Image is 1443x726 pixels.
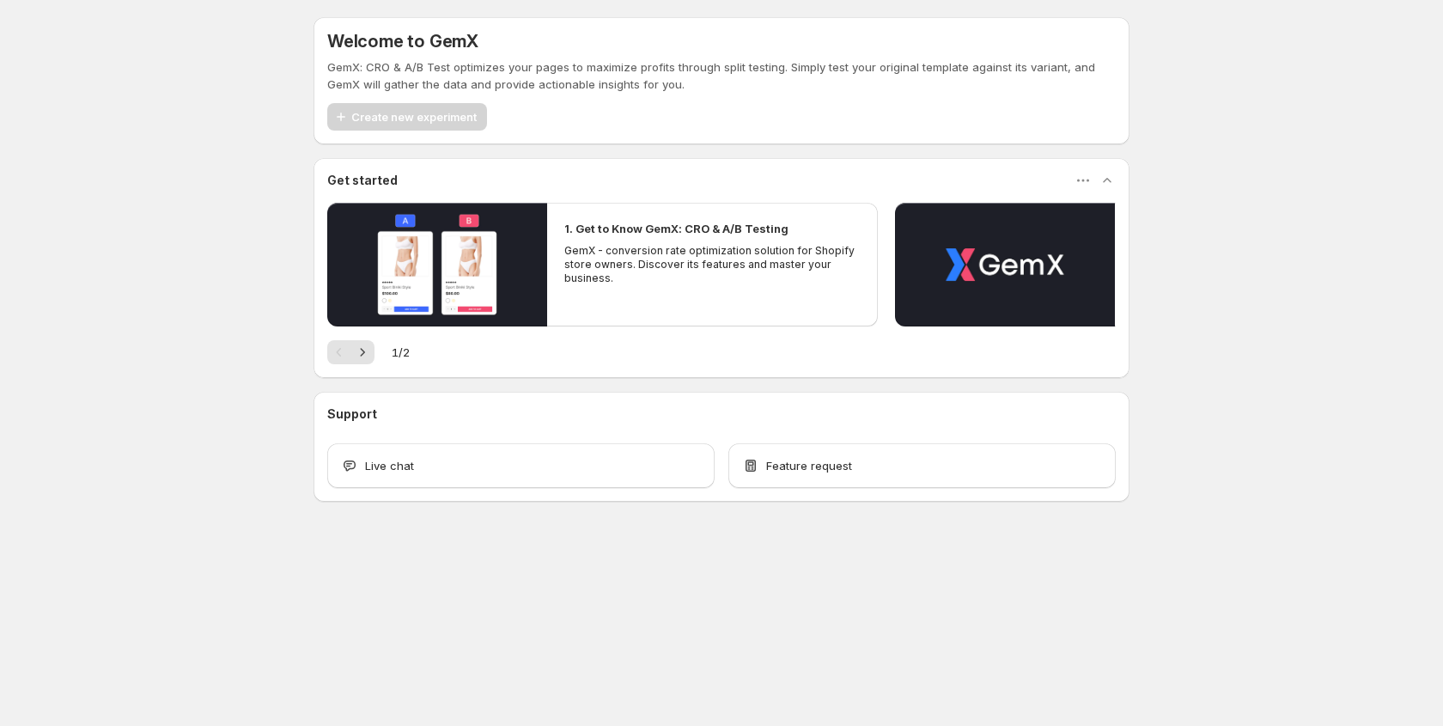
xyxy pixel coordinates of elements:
nav: Pagination [327,340,374,364]
h3: Get started [327,172,398,189]
span: Feature request [766,457,852,474]
button: Next [350,340,374,364]
span: 1 / 2 [392,344,410,361]
p: GemX - conversion rate optimization solution for Shopify store owners. Discover its features and ... [564,244,860,285]
h5: Welcome to GemX [327,31,478,52]
button: Play video [895,203,1115,326]
p: GemX: CRO & A/B Test optimizes your pages to maximize profits through split testing. Simply test ... [327,58,1116,93]
h2: 1. Get to Know GemX: CRO & A/B Testing [564,220,788,237]
span: Live chat [365,457,414,474]
h3: Support [327,406,377,423]
button: Play video [327,203,547,326]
